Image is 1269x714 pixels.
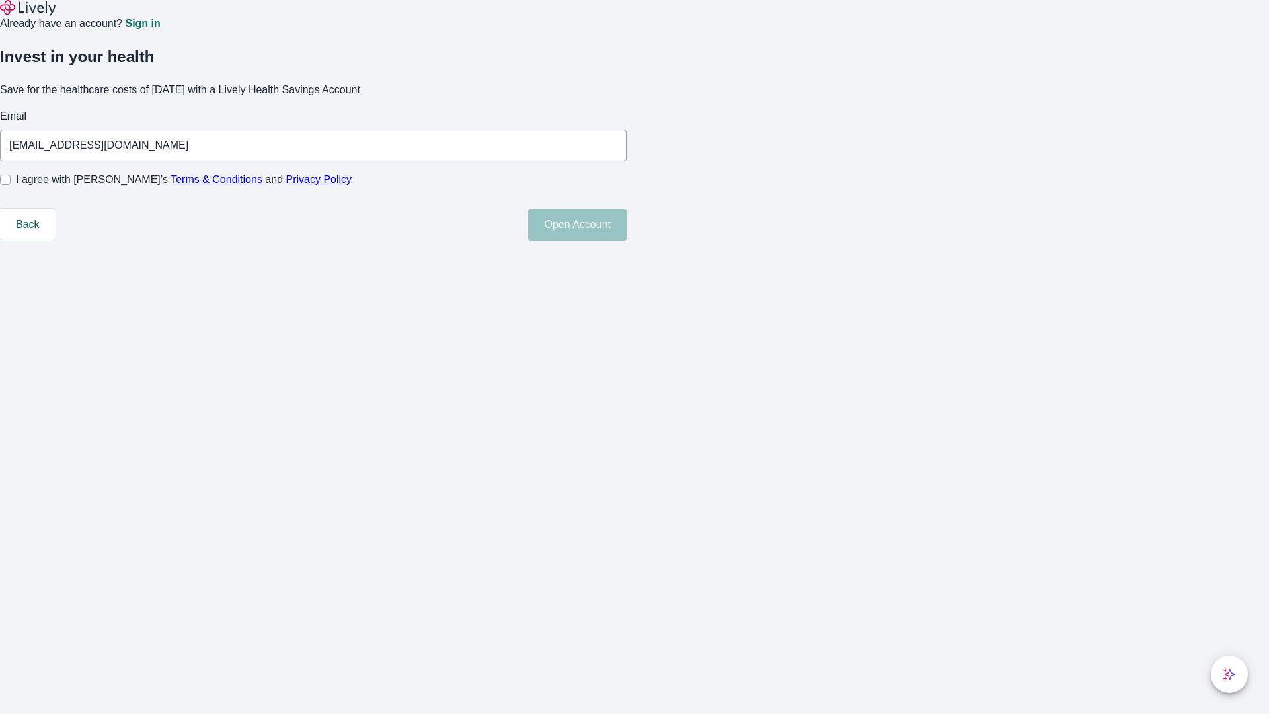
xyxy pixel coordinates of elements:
a: Sign in [125,19,160,29]
a: Privacy Policy [286,174,352,185]
button: chat [1211,656,1248,693]
a: Terms & Conditions [171,174,262,185]
span: I agree with [PERSON_NAME]’s and [16,172,352,188]
svg: Lively AI Assistant [1223,668,1236,681]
